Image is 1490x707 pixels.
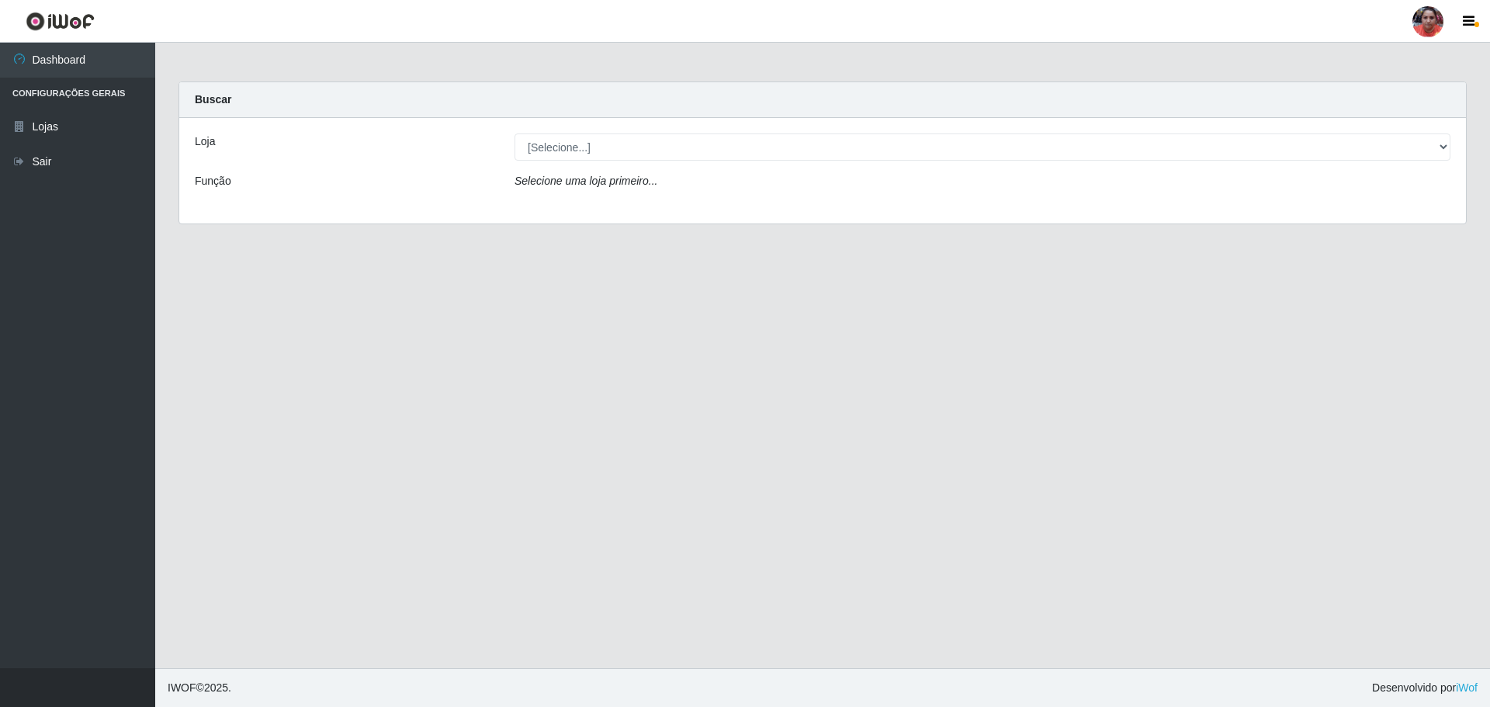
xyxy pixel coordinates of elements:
[195,133,215,150] label: Loja
[1456,681,1478,694] a: iWof
[195,93,231,106] strong: Buscar
[168,681,196,694] span: IWOF
[168,680,231,696] span: © 2025 .
[26,12,95,31] img: CoreUI Logo
[195,173,231,189] label: Função
[515,175,657,187] i: Selecione uma loja primeiro...
[1372,680,1478,696] span: Desenvolvido por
